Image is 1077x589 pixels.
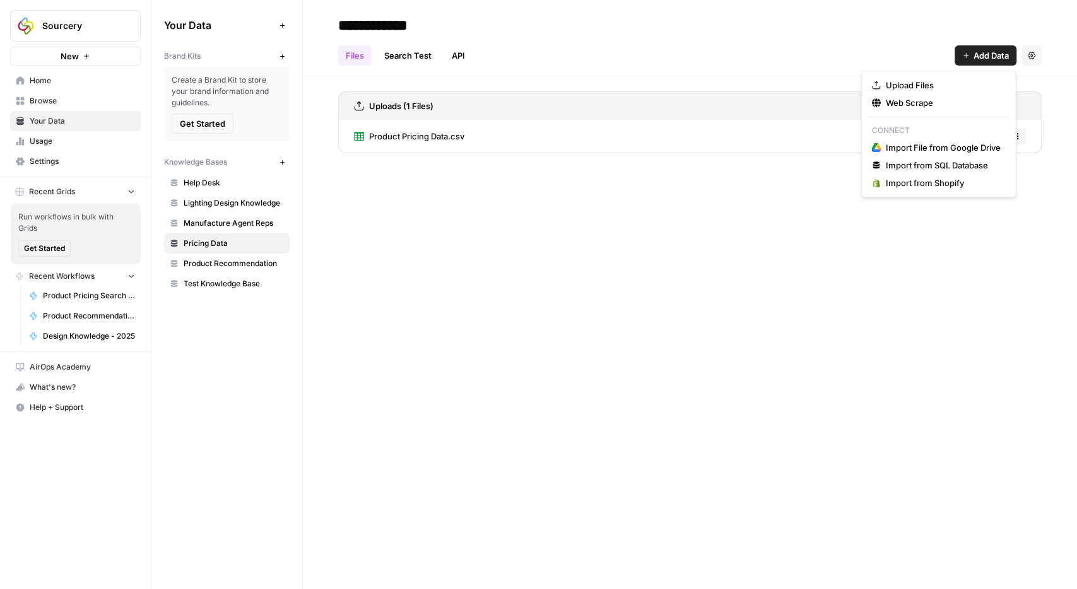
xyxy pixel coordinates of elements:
span: Recent Grids [29,186,75,197]
button: Add Data [955,45,1016,66]
a: Pricing Data [164,233,290,254]
span: Run workflows in bulk with Grids [18,211,133,234]
button: Get Started [172,114,233,134]
a: Manufacture Agent Reps [164,213,290,233]
span: Your Data [164,18,274,33]
span: AirOps Academy [30,361,135,373]
span: Product Recommendations - 2025 [43,310,135,322]
a: Product Pricing Search - 2025 [23,286,141,306]
span: Pricing Data [184,238,284,249]
button: Help + Support [10,397,141,417]
span: Import File from Google Drive [886,141,1001,154]
span: New [61,50,79,62]
span: Test Knowledge Base [184,278,284,289]
span: Home [30,75,135,86]
span: Get Started [180,117,225,130]
span: Brand Kits [164,50,201,62]
span: Get Started [24,243,65,254]
div: Add Data [861,71,1016,197]
button: New [10,47,141,66]
span: Create a Brand Kit to store your brand information and guidelines. [172,74,282,108]
span: Upload Files [886,79,1001,91]
a: Uploads (1 Files) [354,92,433,120]
span: Browse [30,95,135,107]
span: Lighting Design Knowledge [184,197,284,209]
span: Recent Workflows [29,271,95,282]
a: Search Test [377,45,439,66]
a: Settings [10,151,141,172]
a: Your Data [10,111,141,131]
span: Manufacture Agent Reps [184,218,284,229]
a: Help Desk [164,173,290,193]
a: Files [338,45,372,66]
img: Sourcery Logo [15,15,37,37]
span: Usage [30,136,135,147]
span: Import from SQL Database [886,159,1001,172]
span: Add Data [974,49,1009,62]
a: Usage [10,131,141,151]
a: Product Recommendation [164,254,290,274]
p: Connect [867,122,1011,139]
span: Your Data [30,115,135,127]
span: Knowledge Bases [164,156,227,168]
span: Web Scrape [886,96,1001,109]
a: AirOps Academy [10,357,141,377]
a: API [444,45,473,66]
button: Recent Grids [10,182,141,201]
span: Import from Shopify [886,177,1001,189]
span: Product Pricing Data.csv [369,130,464,143]
h3: Uploads (1 Files) [369,100,433,112]
span: Product Pricing Search - 2025 [43,290,135,301]
a: Lighting Design Knowledge [164,193,290,213]
a: Product Pricing Data.csv [354,120,464,153]
button: Workspace: Sourcery [10,10,141,42]
a: Design Knowledge - 2025 [23,326,141,346]
button: What's new? [10,377,141,397]
a: Browse [10,91,141,111]
a: Test Knowledge Base [164,274,290,294]
span: Sourcery [42,20,119,32]
a: Home [10,71,141,91]
div: What's new? [11,378,140,397]
span: Help + Support [30,402,135,413]
span: Design Knowledge - 2025 [43,330,135,342]
span: Product Recommendation [184,258,284,269]
span: Help Desk [184,177,284,189]
a: Product Recommendations - 2025 [23,306,141,326]
button: Recent Workflows [10,267,141,286]
button: Get Started [18,240,71,257]
span: Settings [30,156,135,167]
